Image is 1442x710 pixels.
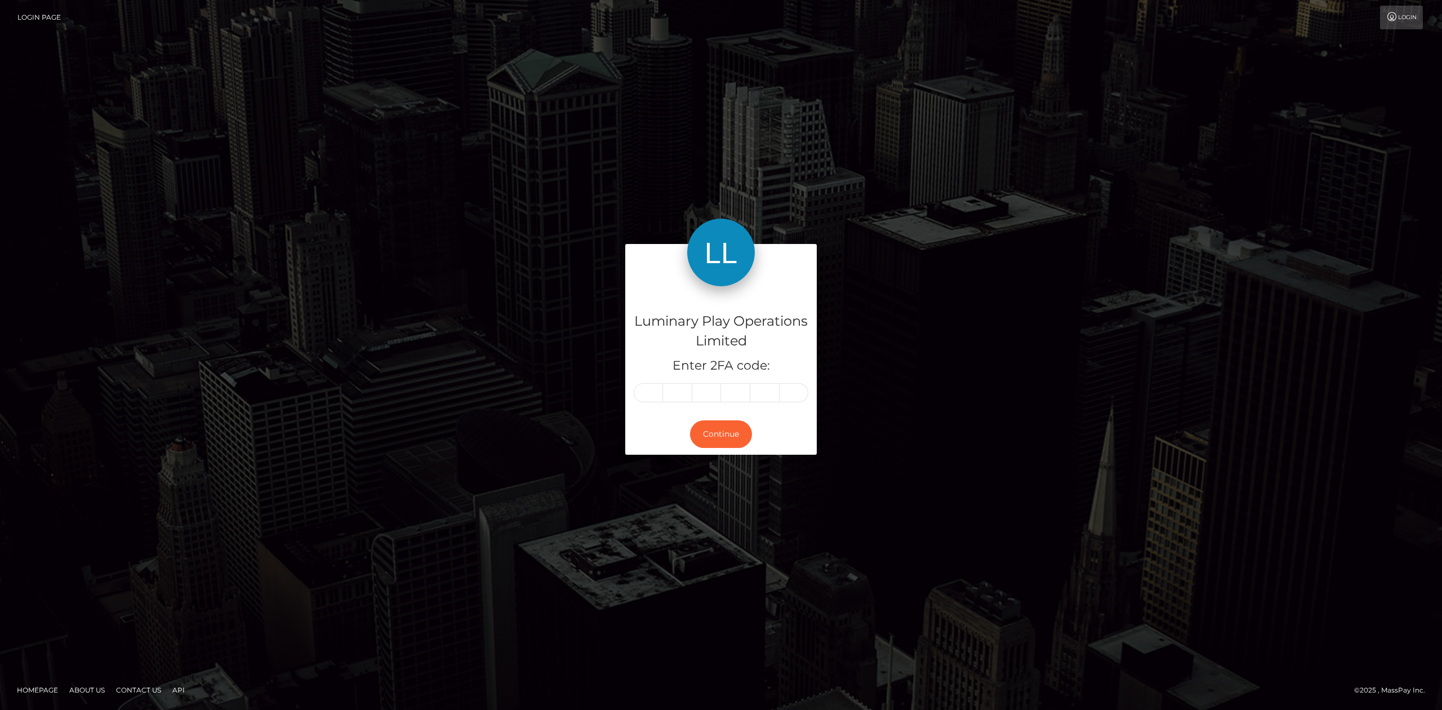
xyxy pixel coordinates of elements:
h4: Luminary Play Operations Limited [634,312,808,351]
a: API [168,681,189,699]
h5: Enter 2FA code: [634,357,808,375]
a: About Us [65,681,109,699]
a: Contact Us [112,681,166,699]
img: Luminary Play Operations Limited [687,219,755,286]
a: Homepage [12,681,63,699]
div: © 2025 , MassPay Inc. [1354,684,1434,696]
a: Login [1380,6,1423,29]
a: Login Page [17,6,61,29]
button: Continue [690,420,752,448]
